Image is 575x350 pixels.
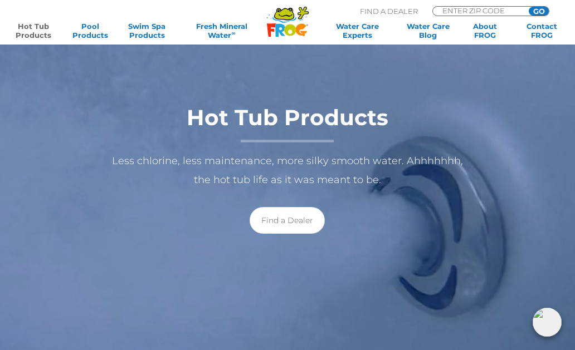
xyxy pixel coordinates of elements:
[125,22,169,40] a: Swim SpaProducts
[520,22,564,40] a: ContactFROG
[68,22,112,40] a: PoolProducts
[441,7,516,14] input: Zip Code Form
[11,22,55,40] a: Hot TubProducts
[103,106,471,142] h1: Hot Tub Products
[321,22,393,40] a: Water CareExperts
[529,7,549,16] input: GO
[182,22,262,40] a: Fresh MineralWater∞
[231,30,235,36] sup: ∞
[360,6,418,16] p: Find A Dealer
[463,22,507,40] a: AboutFROG
[103,151,471,189] p: Less chlorine, less maintenance, more silky smooth water. Ahhhhhhh, the hot tub life as it was me...
[406,22,450,40] a: Water CareBlog
[250,207,325,234] a: Find a Dealer
[533,308,562,337] img: openIcon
